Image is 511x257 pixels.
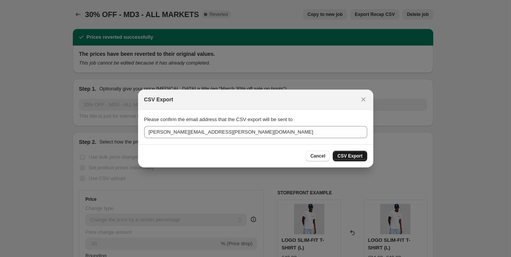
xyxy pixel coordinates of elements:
[144,117,293,122] span: Please confirm the email address that the CSV export will be sent to
[337,153,362,159] span: CSV Export
[306,151,330,161] button: Cancel
[333,151,367,161] button: CSV Export
[358,94,369,105] button: Close
[144,96,173,103] h2: CSV Export
[310,153,325,159] span: Cancel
